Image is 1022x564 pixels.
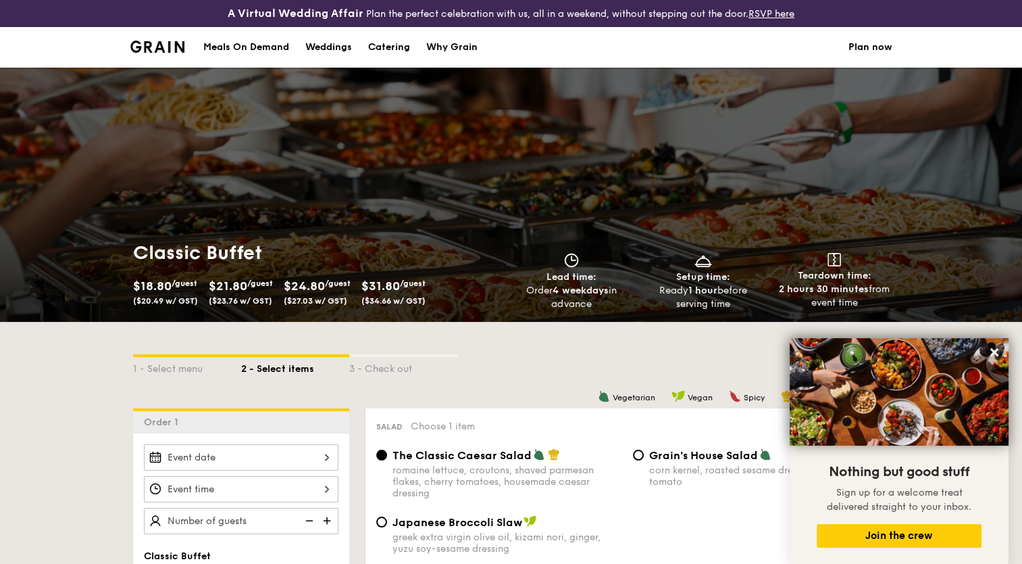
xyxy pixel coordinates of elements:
span: Vegetarian [613,393,655,402]
input: The Classic Caesar Saladromaine lettuce, croutons, shaved parmesan flakes, cherry tomatoes, house... [376,450,387,461]
a: Weddings [297,27,360,68]
span: ($23.76 w/ GST) [209,296,272,306]
span: ($34.66 w/ GST) [361,296,426,306]
a: Plan now [848,27,892,68]
input: Event date [144,444,338,471]
span: /guest [172,279,197,288]
input: Japanese Broccoli Slawgreek extra virgin olive oil, kizami nori, ginger, yuzu soy-sesame dressing [376,517,387,527]
span: ($27.03 w/ GST) [284,296,347,306]
span: Nothing but good stuff [829,464,969,480]
input: Event time [144,476,338,502]
div: Order in advance [511,284,632,311]
div: Meals On Demand [203,27,289,68]
strong: 4 weekdays [553,285,608,296]
img: icon-dish.430c3a2e.svg [693,253,713,268]
img: icon-teardown.65201eee.svg [827,253,841,266]
img: DSC07876-Edit02-Large.jpeg [790,338,1008,446]
div: from event time [774,283,895,310]
div: romaine lettuce, croutons, shaved parmesan flakes, cherry tomatoes, housemade caesar dressing [392,465,622,499]
div: Catering [368,27,410,68]
span: The Classic Caesar Salad [392,449,532,462]
img: icon-chef-hat.a58ddaea.svg [781,390,793,402]
span: Setup time: [676,271,730,283]
button: Close [983,342,1005,363]
span: $18.80 [133,279,172,293]
div: Plan the perfect celebration with us, all in a weekend, without stepping out the door. [170,5,852,22]
input: Grain's House Saladcorn kernel, roasted sesame dressing, cherry tomato [633,450,644,461]
img: icon-clock.2db775ea.svg [561,253,582,268]
span: Classic Buffet [144,550,211,562]
img: icon-add.58712e84.svg [318,508,338,534]
span: Spicy [744,393,765,402]
span: /guest [400,279,426,288]
a: Catering [360,27,418,68]
div: 3 - Check out [349,357,457,376]
img: icon-vegetarian.fe4039eb.svg [759,448,771,461]
div: Why Grain [426,27,478,68]
span: Order 1 [144,417,184,428]
div: Weddings [305,27,352,68]
h4: A Virtual Wedding Affair [228,5,363,22]
img: icon-spicy.37a8142b.svg [729,390,741,402]
a: Why Grain [418,27,486,68]
img: icon-chef-hat.a58ddaea.svg [548,448,560,461]
span: Lead time: [546,271,596,283]
h1: Classic Buffet [133,241,506,265]
span: /guest [325,279,351,288]
span: Sign up for a welcome treat delivered straight to your inbox. [827,487,971,513]
img: icon-vegan.f8ff3823.svg [523,515,537,527]
a: RSVP here [748,8,794,20]
img: icon-vegetarian.fe4039eb.svg [533,448,545,461]
img: icon-reduce.1d2dbef1.svg [298,508,318,534]
img: icon-vegan.f8ff3823.svg [671,390,685,402]
div: Ready before serving time [642,284,763,311]
div: 2 - Select items [241,357,349,376]
span: Teardown time: [798,270,871,281]
a: Logotype [130,41,185,53]
span: Japanese Broccoli Slaw [392,516,522,529]
span: $31.80 [361,279,400,293]
span: $24.80 [284,279,325,293]
div: corn kernel, roasted sesame dressing, cherry tomato [649,465,879,488]
span: Choose 1 item [411,421,475,432]
span: /guest [247,279,273,288]
strong: 1 hour [688,285,717,296]
span: $21.80 [209,279,247,293]
span: Salad [376,422,403,431]
span: Grain's House Salad [649,449,758,462]
a: Meals On Demand [195,27,297,68]
img: icon-vegetarian.fe4039eb.svg [598,390,610,402]
strong: 2 hours 30 minutes [779,283,869,295]
div: greek extra virgin olive oil, kizami nori, ginger, yuzu soy-sesame dressing [392,532,622,555]
span: ($20.49 w/ GST) [133,296,198,306]
img: Grain [130,41,185,53]
button: Join the crew [817,524,981,548]
div: 1 - Select menu [133,357,241,376]
span: Vegan [688,393,713,402]
input: Number of guests [144,508,338,534]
